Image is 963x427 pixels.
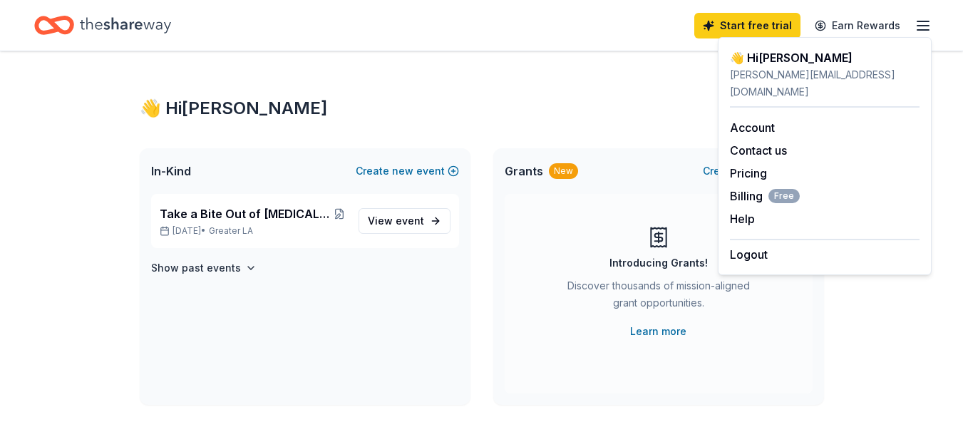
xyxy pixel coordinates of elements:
[730,246,768,263] button: Logout
[730,120,775,135] a: Account
[806,13,909,38] a: Earn Rewards
[730,142,787,159] button: Contact us
[392,163,413,180] span: new
[630,323,686,340] a: Learn more
[609,254,708,272] div: Introducing Grants!
[730,166,767,180] a: Pricing
[562,277,756,317] div: Discover thousands of mission-aligned grant opportunities.
[160,225,347,237] p: [DATE] •
[730,66,920,101] div: [PERSON_NAME][EMAIL_ADDRESS][DOMAIN_NAME]
[356,163,459,180] button: Createnewevent
[396,215,424,227] span: event
[140,97,824,120] div: 👋 Hi [PERSON_NAME]
[505,163,543,180] span: Grants
[730,187,800,205] button: BillingFree
[730,210,755,227] button: Help
[151,163,191,180] span: In-Kind
[359,208,450,234] a: View event
[160,205,332,222] span: Take a Bite Out of [MEDICAL_DATA]...Sip, Savor, Support!
[34,9,171,42] a: Home
[209,225,253,237] span: Greater LA
[730,187,800,205] span: Billing
[730,49,920,66] div: 👋 Hi [PERSON_NAME]
[151,259,257,277] button: Show past events
[151,259,241,277] h4: Show past events
[368,212,424,230] span: View
[694,13,800,38] a: Start free trial
[703,163,813,180] button: Createnewproject
[549,163,578,179] div: New
[768,189,800,203] span: Free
